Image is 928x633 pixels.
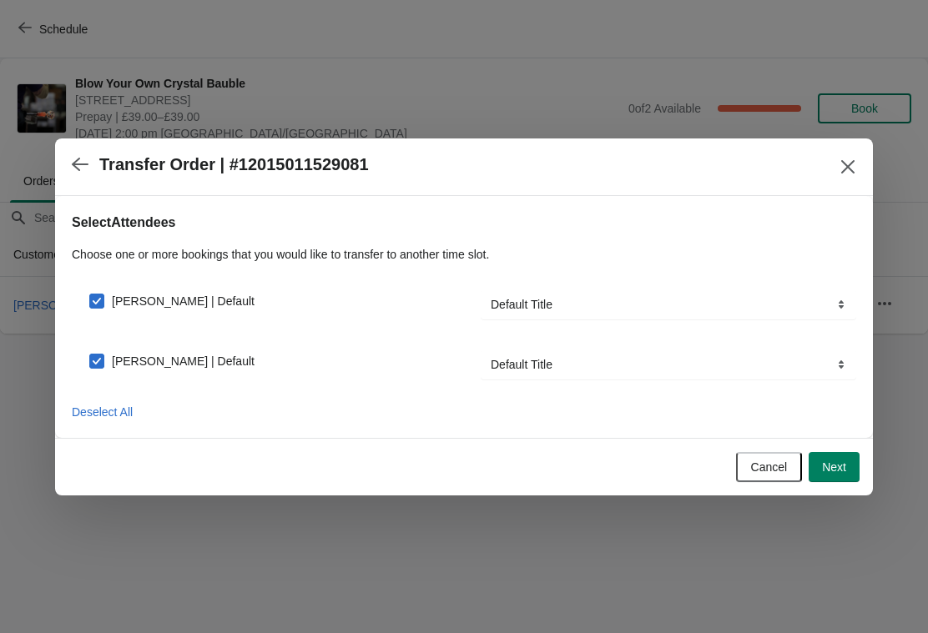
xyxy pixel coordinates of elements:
[112,353,255,369] span: [PERSON_NAME] | Default
[99,155,369,174] h2: Transfer Order | #12015011529081
[72,213,856,233] h2: Select Attendees
[65,397,139,427] button: Deselect All
[751,460,788,474] span: Cancel
[833,152,863,182] button: Close
[736,452,803,482] button: Cancel
[72,246,856,263] p: Choose one or more bookings that you would like to transfer to another time slot.
[809,452,860,482] button: Next
[822,460,846,474] span: Next
[72,405,133,419] span: Deselect All
[112,293,255,309] span: [PERSON_NAME] | Default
